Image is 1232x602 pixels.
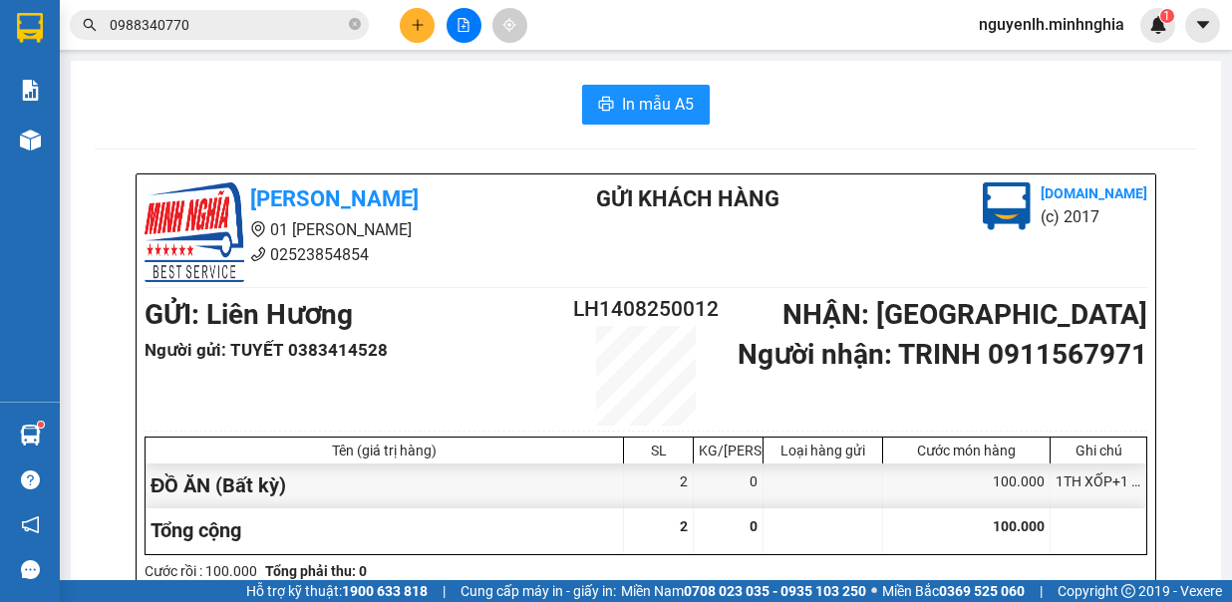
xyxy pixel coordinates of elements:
[21,515,40,534] span: notification
[624,463,694,508] div: 2
[1040,580,1043,602] span: |
[83,18,97,32] span: search
[21,560,40,579] span: message
[246,580,428,602] span: Hỗ trợ kỹ thuật:
[983,182,1031,230] img: logo.jpg
[17,13,43,43] img: logo-vxr
[596,186,779,211] b: Gửi khách hàng
[400,8,435,43] button: plus
[1185,8,1220,43] button: caret-down
[1163,9,1170,23] span: 1
[622,92,694,117] span: In mẫu A5
[1041,185,1147,201] b: [DOMAIN_NAME]
[939,583,1025,599] strong: 0369 525 060
[883,463,1051,508] div: 100.000
[769,443,877,458] div: Loại hàng gửi
[20,80,41,101] img: solution-icon
[621,580,866,602] span: Miền Nam
[411,18,425,32] span: plus
[250,246,266,262] span: phone
[151,443,618,458] div: Tên (giá trị hàng)
[349,16,361,35] span: close-circle
[151,518,241,542] span: Tổng cộng
[888,443,1045,458] div: Cước món hàng
[680,518,688,534] span: 2
[782,298,1147,331] b: NHẬN : [GEOGRAPHIC_DATA]
[457,18,470,32] span: file-add
[146,463,624,508] div: ĐỒ ĂN (Bất kỳ)
[461,580,616,602] span: Cung cấp máy in - giấy in:
[699,443,758,458] div: KG/[PERSON_NAME]
[447,8,481,43] button: file-add
[562,293,730,326] h2: LH1408250012
[1056,443,1141,458] div: Ghi chú
[145,340,388,360] b: Người gửi : TUYẾT 0383414528
[145,217,515,242] li: 01 [PERSON_NAME]
[349,18,361,30] span: close-circle
[502,18,516,32] span: aim
[1041,204,1147,229] li: (c) 2017
[882,580,1025,602] span: Miền Bắc
[145,298,353,331] b: GỬI : Liên Hương
[265,563,367,579] b: Tổng phải thu: 0
[871,587,877,595] span: ⚪️
[1160,9,1174,23] sup: 1
[20,425,41,446] img: warehouse-icon
[993,518,1045,534] span: 100.000
[38,422,44,428] sup: 1
[145,182,244,282] img: logo.jpg
[250,186,419,211] b: [PERSON_NAME]
[963,12,1140,37] span: nguyenlh.minhnghia
[598,96,614,115] span: printer
[694,463,764,508] div: 0
[492,8,527,43] button: aim
[1121,584,1135,598] span: copyright
[1149,16,1167,34] img: icon-new-feature
[684,583,866,599] strong: 0708 023 035 - 0935 103 250
[1051,463,1146,508] div: 1TH XỐP+1 TH GIẤY
[750,518,758,534] span: 0
[20,130,41,150] img: warehouse-icon
[250,221,266,237] span: environment
[110,14,345,36] input: Tìm tên, số ĐT hoặc mã đơn
[738,338,1147,371] b: Người nhận : TRINH 0911567971
[342,583,428,599] strong: 1900 633 818
[1194,16,1212,34] span: caret-down
[582,85,710,125] button: printerIn mẫu A5
[629,443,688,458] div: SL
[145,560,257,582] div: Cước rồi : 100.000
[443,580,446,602] span: |
[145,242,515,267] li: 02523854854
[21,470,40,489] span: question-circle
